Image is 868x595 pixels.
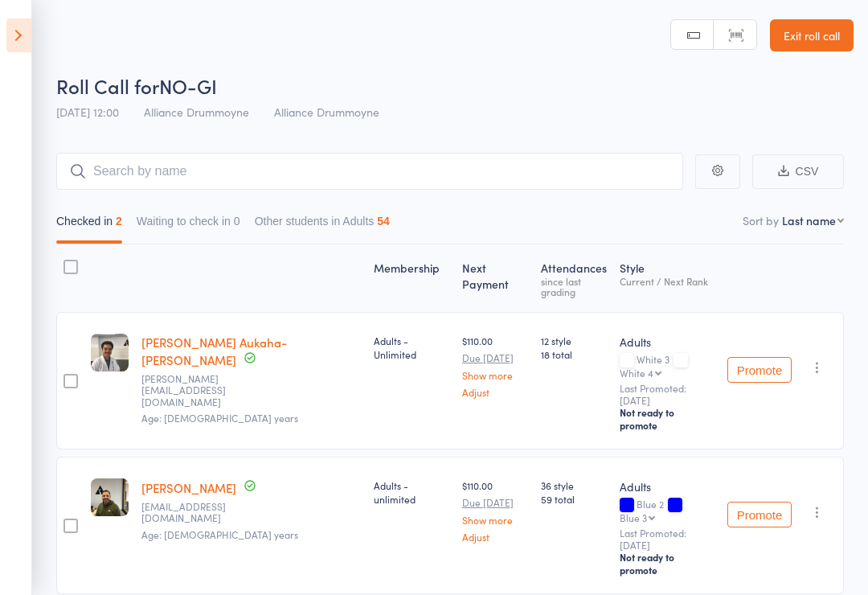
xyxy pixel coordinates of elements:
[534,252,614,305] div: Atten­dances
[367,252,456,305] div: Membership
[56,153,683,190] input: Search by name
[462,478,528,542] div: $110.00
[541,276,608,297] div: since last grading
[613,252,721,305] div: Style
[770,19,854,51] a: Exit roll call
[620,512,647,523] div: Blue 3
[462,531,528,542] a: Adjust
[541,478,608,492] span: 36 style
[620,406,714,432] div: Not ready to promote
[782,212,836,228] div: Last name
[141,501,246,524] small: Rubywolff@gmail.com
[462,370,528,380] a: Show more
[144,104,249,120] span: Alliance Drummoyne
[374,478,449,506] div: Adults - unlimited
[752,154,844,189] button: CSV
[541,347,608,361] span: 18 total
[462,352,528,363] small: Due [DATE]
[620,334,714,350] div: Adults
[541,492,608,506] span: 59 total
[462,515,528,525] a: Show more
[234,215,240,228] div: 0
[620,354,714,378] div: White 3
[159,72,217,99] span: NO-GI
[137,207,240,244] button: Waiting to check in0
[141,479,236,496] a: [PERSON_NAME]
[456,252,534,305] div: Next Payment
[116,215,122,228] div: 2
[462,334,528,397] div: $110.00
[91,334,129,371] img: image1740531663.png
[141,334,287,368] a: [PERSON_NAME] Aukaha-[PERSON_NAME]
[620,478,714,494] div: Adults
[462,497,528,508] small: Due [DATE]
[727,357,792,383] button: Promote
[620,383,714,406] small: Last Promoted: [DATE]
[141,373,246,408] small: matthew.aukaha@gmail.com
[56,72,159,99] span: Roll Call for
[620,499,714,523] div: Blue 2
[91,478,129,516] img: image1672988359.png
[620,551,714,577] div: Not ready to promote
[56,104,119,120] span: [DATE] 12:00
[620,276,714,286] div: Current / Next Rank
[462,387,528,397] a: Adjust
[141,527,298,541] span: Age: [DEMOGRAPHIC_DATA] years
[141,411,298,425] span: Age: [DEMOGRAPHIC_DATA] years
[255,207,390,244] button: Other students in Adults54
[620,367,653,378] div: White 4
[377,215,390,228] div: 54
[374,334,449,361] div: Adults - Unlimited
[727,502,792,527] button: Promote
[56,207,122,244] button: Checked in2
[274,104,379,120] span: Alliance Drummoyne
[743,212,779,228] label: Sort by
[541,334,608,347] span: 12 style
[620,527,714,551] small: Last Promoted: [DATE]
